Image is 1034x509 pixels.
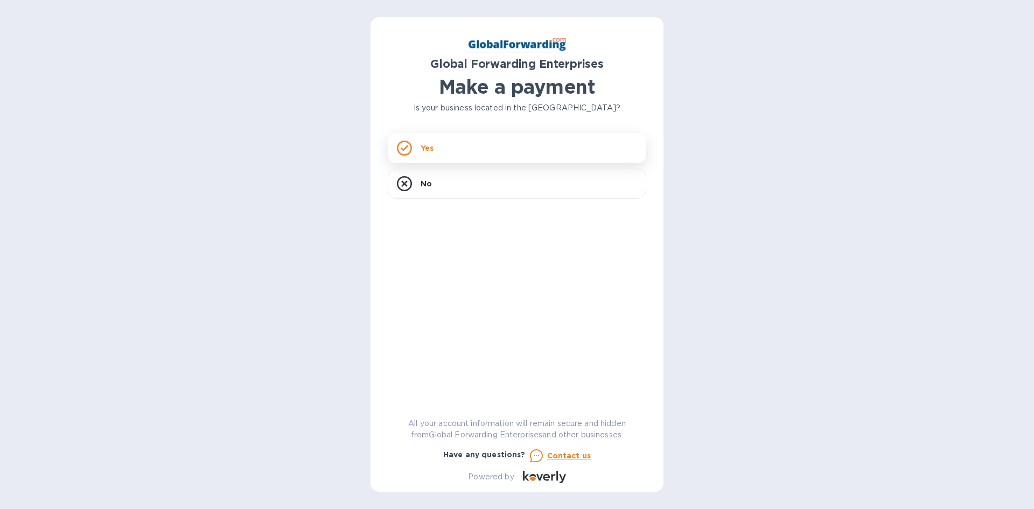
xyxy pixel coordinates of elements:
[547,451,591,460] u: Contact us
[388,418,646,441] p: All your account information will remain secure and hidden from Global Forwarding Enterprises and...
[388,75,646,98] h1: Make a payment
[388,102,646,114] p: Is your business located in the [GEOGRAPHIC_DATA]?
[421,178,432,189] p: No
[468,471,514,483] p: Powered by
[430,57,604,71] b: Global Forwarding Enterprises
[421,143,434,154] p: Yes
[443,450,526,459] b: Have any questions?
